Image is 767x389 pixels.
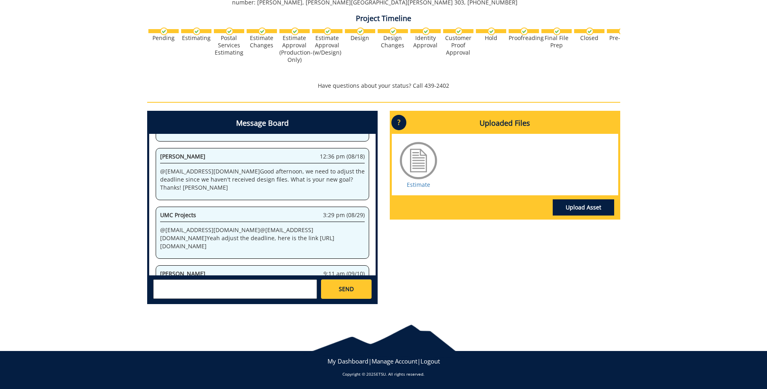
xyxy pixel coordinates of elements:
[258,27,266,35] img: checkmark
[455,27,463,35] img: checkmark
[214,34,244,56] div: Postal Services Estimating
[160,27,168,35] img: checkmark
[148,34,179,42] div: Pending
[443,34,473,56] div: Customer Proof Approval
[320,152,365,161] span: 12:36 pm (08/18)
[149,113,376,134] h4: Message Board
[410,34,441,49] div: Identity Approval
[553,27,561,35] img: checkmark
[509,34,539,42] div: Proofreading
[392,113,618,134] h4: Uploaded Files
[422,27,430,35] img: checkmark
[376,371,386,377] a: ETSU
[488,27,495,35] img: checkmark
[279,34,310,63] div: Estimate Approval (Production-Only)
[160,226,365,250] p: @ [EMAIL_ADDRESS][DOMAIN_NAME] @ [EMAIL_ADDRESS][DOMAIN_NAME] Yeah adjust the deadline, here is t...
[607,34,637,42] div: Pre-Press
[328,357,368,365] a: My Dashboard
[476,34,506,42] div: Hold
[312,34,342,56] div: Estimate Approval (w/Design)
[391,115,406,130] p: ?
[160,211,196,219] span: UMC Projects
[357,27,364,35] img: checkmark
[160,270,205,277] span: [PERSON_NAME]
[553,199,614,216] a: Upload Asset
[619,27,626,35] img: checkmark
[407,181,430,188] a: Estimate
[321,279,371,299] a: SEND
[291,27,299,35] img: checkmark
[586,27,594,35] img: checkmark
[160,167,365,192] p: @ [EMAIL_ADDRESS][DOMAIN_NAME] Good afternoon, we need to adjust the deadline since we haven't re...
[226,27,233,35] img: checkmark
[323,211,365,219] span: 3:29 pm (08/29)
[520,27,528,35] img: checkmark
[160,152,205,160] span: [PERSON_NAME]
[378,34,408,49] div: Design Changes
[574,34,604,42] div: Closed
[420,357,440,365] a: Logout
[372,357,417,365] a: Manage Account
[153,279,317,299] textarea: messageToSend
[147,15,620,23] h4: Project Timeline
[541,34,572,49] div: Final File Prep
[324,27,332,35] img: checkmark
[345,34,375,42] div: Design
[247,34,277,49] div: Estimate Changes
[389,27,397,35] img: checkmark
[323,270,365,278] span: 9:11 am (09/10)
[193,27,201,35] img: checkmark
[181,34,211,42] div: Estimating
[339,285,354,293] span: SEND
[147,82,620,90] p: Have questions about your status? Call 439-2402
